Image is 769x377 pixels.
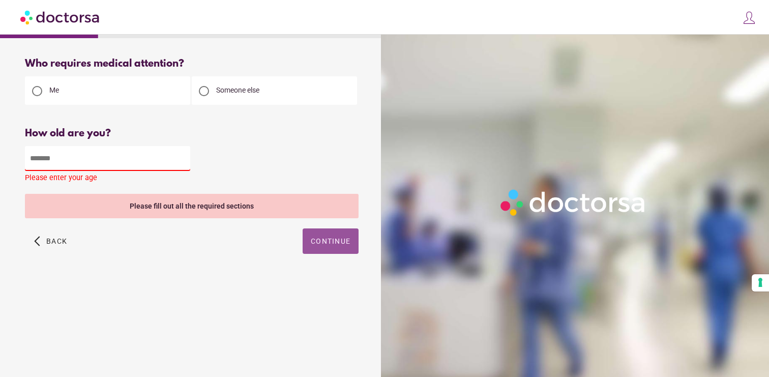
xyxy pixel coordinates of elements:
button: arrow_back_ios Back [30,228,71,254]
span: Continue [311,237,350,245]
div: How old are you? [25,128,359,139]
button: Your consent preferences for tracking technologies [752,274,769,292]
div: Please enter your age [25,173,359,186]
span: Me [49,86,59,94]
img: Doctorsa.com [20,6,101,28]
span: Back [46,237,67,245]
div: Please fill out all the required sections [25,194,359,218]
img: icons8-customer-100.png [742,11,756,25]
div: Who requires medical attention? [25,58,359,70]
button: Continue [303,228,359,254]
img: Logo-Doctorsa-trans-White-partial-flat.png [496,185,650,219]
span: Someone else [216,86,259,94]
